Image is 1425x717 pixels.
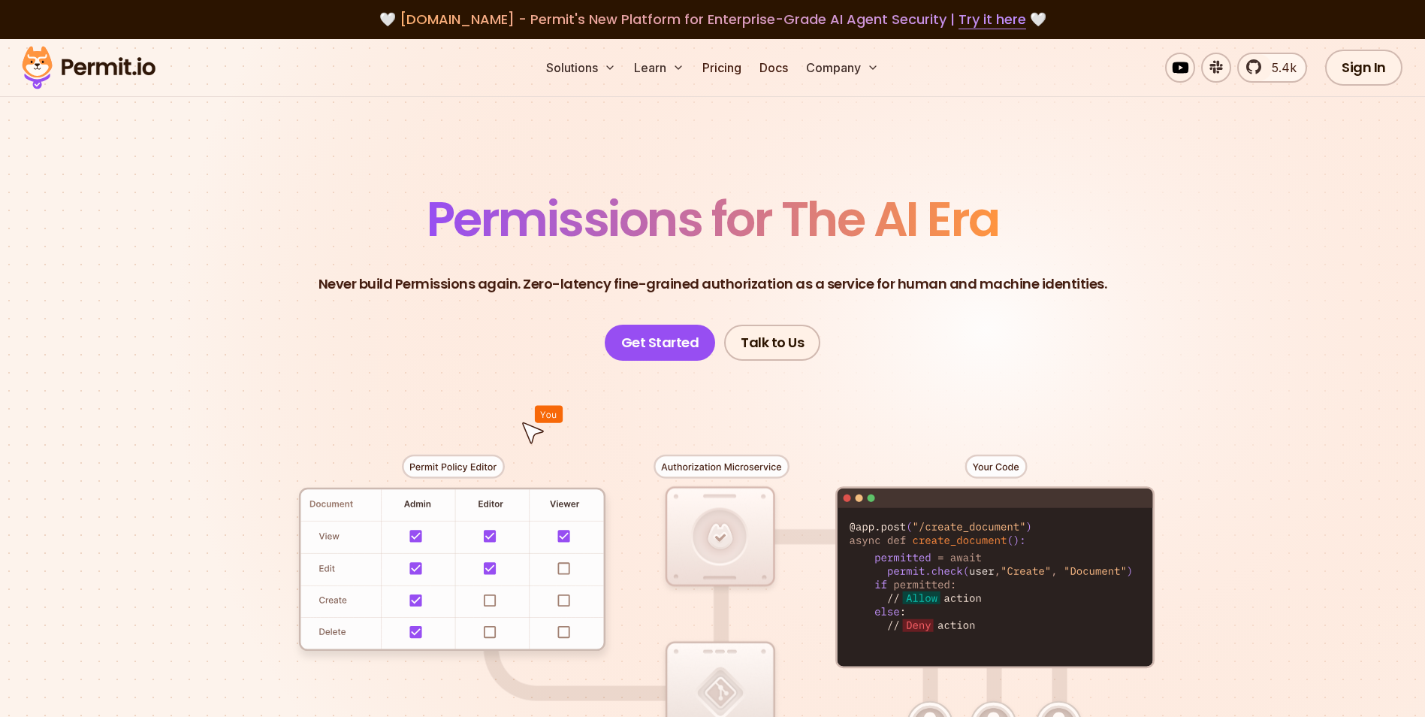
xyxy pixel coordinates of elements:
a: Pricing [696,53,747,83]
span: Permissions for The AI Era [427,186,999,253]
a: Try it here [959,10,1026,29]
a: Get Started [605,325,716,361]
img: Permit logo [15,42,162,93]
a: 5.4k [1237,53,1307,83]
a: Sign In [1325,50,1402,86]
button: Solutions [540,53,622,83]
div: 🤍 🤍 [36,9,1389,30]
p: Never build Permissions again. Zero-latency fine-grained authorization as a service for human and... [319,274,1107,295]
span: 5.4k [1263,59,1297,77]
button: Learn [628,53,690,83]
a: Talk to Us [724,325,820,361]
a: Docs [753,53,794,83]
button: Company [800,53,885,83]
span: [DOMAIN_NAME] - Permit's New Platform for Enterprise-Grade AI Agent Security | [400,10,1026,29]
